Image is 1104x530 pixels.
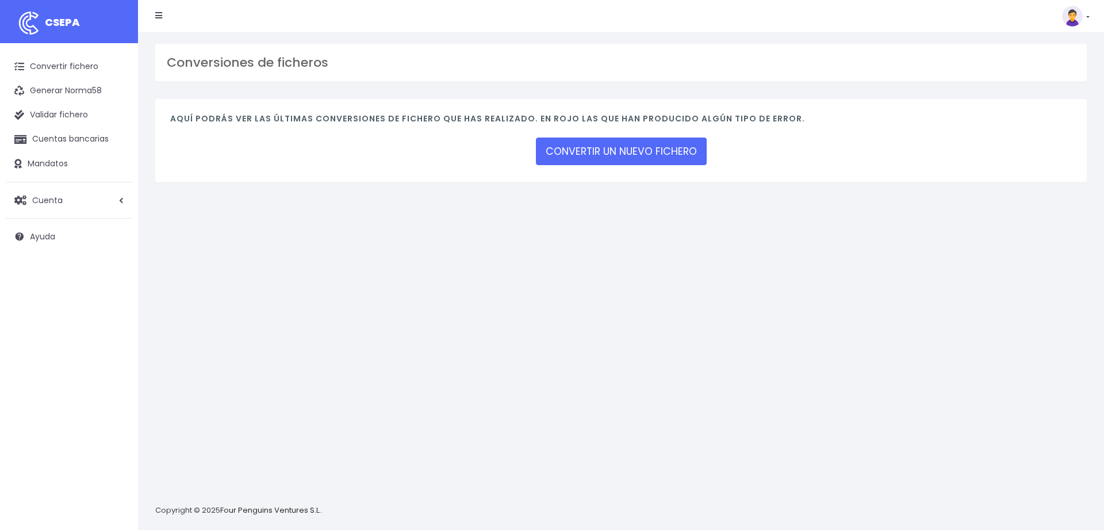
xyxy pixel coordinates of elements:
[6,55,132,79] a: Convertir fichero
[6,127,132,151] a: Cuentas bancarias
[170,114,1072,129] h4: Aquí podrás ver las últimas conversiones de fichero que has realizado. En rojo las que han produc...
[536,138,707,165] a: CONVERTIR UN NUEVO FICHERO
[14,9,43,37] img: logo
[6,79,132,103] a: Generar Norma58
[1062,6,1083,26] img: profile
[6,103,132,127] a: Validar fichero
[32,194,63,205] span: Cuenta
[6,152,132,176] a: Mandatos
[220,505,321,516] a: Four Penguins Ventures S.L.
[45,15,80,29] span: CSEPA
[6,224,132,249] a: Ayuda
[167,55,1075,70] h3: Conversiones de ficheros
[30,231,55,242] span: Ayuda
[6,188,132,212] a: Cuenta
[155,505,323,517] p: Copyright © 2025 .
